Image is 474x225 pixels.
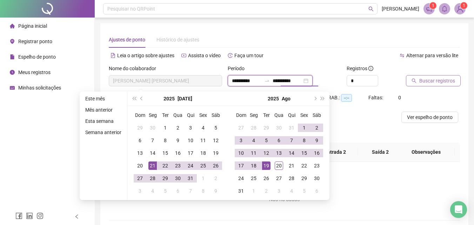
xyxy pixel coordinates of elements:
div: 6 [313,187,321,195]
span: left [74,214,79,219]
td: 2025-07-06 [134,134,146,147]
sup: Atualize o seu contato no menu Meus Dados [460,2,467,9]
th: Saída 2 [358,143,403,162]
div: 14 [287,149,296,157]
th: Seg [247,109,260,121]
th: Qui [184,109,197,121]
td: 2025-09-05 [298,185,311,197]
span: history [228,53,233,58]
div: 4 [249,136,258,145]
td: 2025-08-12 [260,147,273,159]
div: 21 [148,161,157,170]
td: 2025-07-01 [159,121,172,134]
li: Mês anterior [82,106,124,114]
td: 2025-07-19 [209,147,222,159]
span: file [10,54,15,59]
td: 2025-08-30 [311,172,323,185]
div: 22 [300,161,308,170]
td: 2025-08-05 [260,134,273,147]
td: 2025-08-05 [159,185,172,197]
th: Ter [260,109,273,121]
td: 2025-08-15 [298,147,311,159]
span: 1 [432,3,434,8]
div: 6 [174,187,182,195]
span: Observações [403,148,449,156]
div: 18 [199,149,207,157]
div: 27 [237,124,245,132]
div: 20 [136,161,144,170]
div: 30 [174,174,182,183]
td: 2025-08-31 [235,185,247,197]
div: 4 [199,124,207,132]
div: 7 [148,136,157,145]
th: Dom [134,109,146,121]
sup: 1 [429,2,436,9]
th: Qua [172,109,184,121]
th: Seg [146,109,159,121]
span: 0 [398,95,401,100]
td: 2025-07-03 [184,121,197,134]
td: 2025-08-04 [146,185,159,197]
div: 2 [313,124,321,132]
td: 2025-08-03 [235,134,247,147]
th: Ter [159,109,172,121]
button: year panel [163,92,175,106]
td: 2025-08-22 [298,159,311,172]
td: 2025-07-26 [209,159,222,172]
label: Período [228,65,249,72]
td: 2025-07-30 [172,172,184,185]
div: 7 [287,136,296,145]
div: 28 [249,124,258,132]
div: 27 [136,174,144,183]
div: 26 [212,161,220,170]
span: home [10,24,15,28]
td: 2025-08-10 [235,147,247,159]
td: 2025-07-24 [184,159,197,172]
div: 19 [262,161,271,170]
th: Sáb [209,109,222,121]
div: 23 [313,161,321,170]
td: 2025-08-02 [209,172,222,185]
div: 9 [212,187,220,195]
button: Buscar registros [406,75,461,86]
div: 25 [199,161,207,170]
span: Página inicial [18,23,47,29]
div: 6 [136,136,144,145]
td: 2025-08-01 [298,121,311,134]
span: facebook [15,212,22,219]
span: Ajustes de ponto [109,37,145,42]
td: 2025-07-21 [146,159,159,172]
div: 11 [199,136,207,145]
div: 31 [237,187,245,195]
td: 2025-09-03 [273,185,285,197]
td: 2025-07-27 [235,121,247,134]
td: 2025-07-28 [146,172,159,185]
div: 13 [275,149,283,157]
button: Ver espelho de ponto [401,112,458,123]
span: 1 [463,3,465,8]
td: 2025-07-09 [172,134,184,147]
td: 2025-08-03 [134,185,146,197]
td: 2025-09-04 [285,185,298,197]
div: 30 [313,174,321,183]
button: year panel [268,92,279,106]
td: 2025-08-19 [260,159,273,172]
td: 2025-07-15 [159,147,172,159]
td: 2025-08-04 [247,134,260,147]
div: 5 [262,136,271,145]
button: super-prev-year [130,92,138,106]
div: 22 [161,161,169,170]
td: 2025-08-14 [285,147,298,159]
label: Nome do colaborador [109,65,161,72]
button: next-year [311,92,319,106]
td: 2025-08-06 [172,185,184,197]
td: 2025-08-16 [311,147,323,159]
th: Observações [398,143,455,162]
div: 23 [174,161,182,170]
td: 2025-08-23 [311,159,323,172]
td: 2025-08-26 [260,172,273,185]
td: 2025-08-13 [273,147,285,159]
div: 10 [186,136,195,145]
span: --:-- [341,94,352,102]
th: Entrada 2 [313,143,358,162]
